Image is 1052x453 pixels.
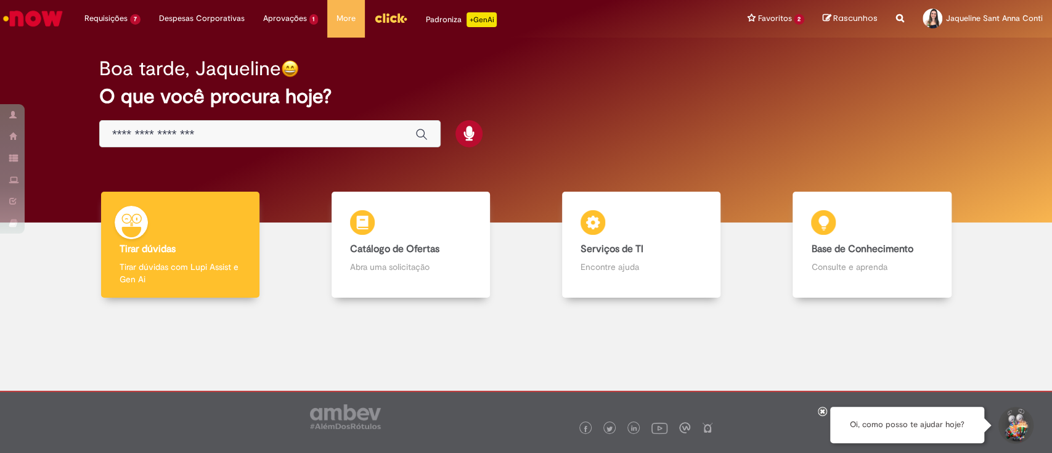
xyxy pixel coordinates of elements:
a: Base de Conhecimento Consulte e aprenda [757,192,987,298]
h2: O que você procura hoje? [99,86,953,107]
span: Jaqueline Sant Anna Conti [946,13,1043,23]
b: Tirar dúvidas [120,243,176,255]
img: logo_footer_naosei.png [702,422,713,433]
img: click_logo_yellow_360x200.png [374,9,407,27]
span: Aprovações [263,12,307,25]
a: Tirar dúvidas Tirar dúvidas com Lupi Assist e Gen Ai [65,192,295,298]
div: Padroniza [426,12,497,27]
img: logo_footer_facebook.png [582,426,589,432]
b: Serviços de TI [581,243,643,255]
p: +GenAi [467,12,497,27]
span: 1 [309,14,319,25]
div: Oi, como posso te ajudar hoje? [830,407,984,443]
img: happy-face.png [281,60,299,78]
span: 2 [794,14,804,25]
img: ServiceNow [1,6,65,31]
img: logo_footer_ambev_rotulo_gray.png [310,404,381,429]
img: logo_footer_twitter.png [606,426,613,432]
button: Iniciar Conversa de Suporte [997,407,1034,444]
p: Abra uma solicitação [350,261,471,273]
b: Catálogo de Ofertas [350,243,439,255]
span: More [336,12,356,25]
span: Requisições [84,12,128,25]
span: Favoritos [757,12,791,25]
span: 7 [130,14,141,25]
p: Tirar dúvidas com Lupi Assist e Gen Ai [120,261,241,285]
span: Rascunhos [833,12,878,24]
img: logo_footer_workplace.png [679,422,690,433]
a: Serviços de TI Encontre ajuda [526,192,757,298]
img: logo_footer_linkedin.png [631,425,637,433]
a: Catálogo de Ofertas Abra uma solicitação [295,192,526,298]
span: Despesas Corporativas [159,12,245,25]
b: Base de Conhecimento [811,243,913,255]
p: Consulte e aprenda [811,261,932,273]
p: Encontre ajuda [581,261,702,273]
img: logo_footer_youtube.png [651,420,667,436]
a: Rascunhos [823,13,878,25]
h2: Boa tarde, Jaqueline [99,58,281,80]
